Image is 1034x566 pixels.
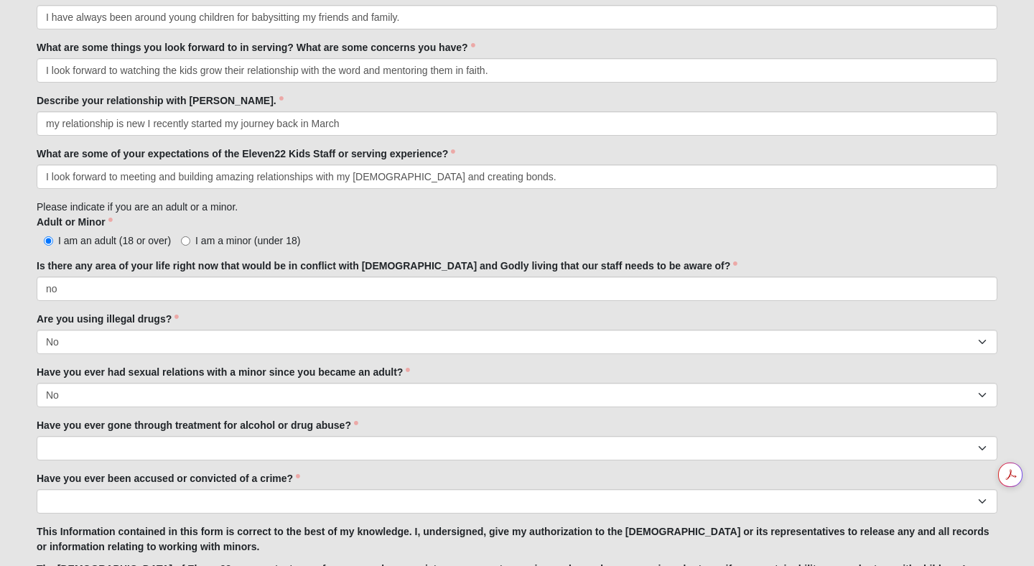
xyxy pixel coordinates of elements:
label: Have you ever been accused or convicted of a crime? [37,471,300,486]
label: Adult or Minor [37,215,113,229]
label: What are some of your expectations of the Eleven22 Kids Staff or serving experience? [37,147,455,161]
input: I am a minor (under 18) [181,236,190,246]
strong: This Information contained in this form is correct to the best of my knowledge. I, undersigned, g... [37,526,989,552]
label: Have you ever gone through treatment for alcohol or drug abuse? [37,418,358,432]
span: I am an adult (18 or over) [58,235,171,246]
input: I am an adult (18 or over) [44,236,53,246]
label: Have you ever had sexual relations with a minor since you became an adult? [37,365,410,379]
label: Are you using illegal drugs? [37,312,179,326]
label: What are some things you look forward to in serving? What are some concerns you have? [37,40,475,55]
label: Describe your relationship with [PERSON_NAME]. [37,93,284,108]
label: Is there any area of your life right now that would be in conflict with [DEMOGRAPHIC_DATA] and Go... [37,259,737,273]
span: I am a minor (under 18) [195,235,300,246]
